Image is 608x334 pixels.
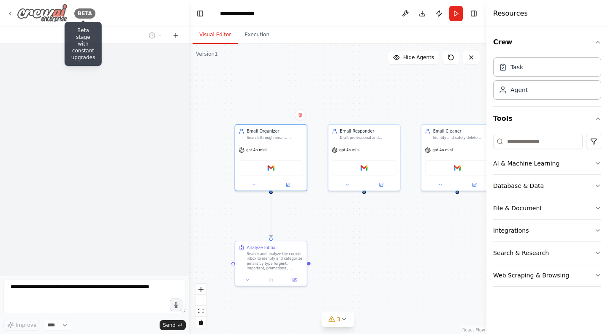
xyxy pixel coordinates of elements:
[493,182,544,190] div: Database & Data
[193,26,238,44] button: Visual Editor
[328,124,400,191] div: Email ResponderDraft professional and appropriate email responses based on the content and contex...
[71,27,95,61] div: Beta stage with constant upgrades
[493,197,601,219] button: File & Document
[510,86,528,94] div: Agent
[169,30,182,41] button: Start a new chat
[322,312,354,327] button: 3
[339,148,360,152] span: gpt-4o-mini
[238,26,276,44] button: Execution
[493,8,528,19] h4: Resources
[195,306,206,317] button: fit view
[340,128,396,134] div: Email Responder
[170,299,182,311] button: Click to speak your automation idea
[246,148,266,152] span: gpt-4o-mini
[194,8,206,19] button: Hide left sidebar
[259,277,283,284] button: No output available
[361,164,368,171] img: Gmail
[195,284,206,295] button: zoom in
[247,245,276,251] div: Analyze Inbox
[468,8,480,19] button: Hide right sidebar
[493,107,601,130] button: Tools
[403,54,434,61] span: Hide Agents
[493,54,601,106] div: Crew
[365,181,398,188] button: Open in side panel
[163,322,176,329] span: Send
[510,63,523,71] div: Task
[462,328,485,332] a: React Flow attribution
[458,181,491,188] button: Open in side panel
[247,252,304,270] div: Search and analyze the current inbox to identify and categorize emails by type (urgent, important...
[285,277,304,284] button: Open in side panel
[195,317,206,328] button: toggle interactivity
[493,271,569,280] div: Web Scraping & Browsing
[220,9,262,18] nav: breadcrumb
[421,124,494,191] div: Email CleanerIdentify and safely delete unwanted emails such as spam, outdated promotional emails...
[493,226,529,235] div: Integrations
[493,249,549,257] div: Search & Research
[17,4,68,23] img: Logo
[432,148,453,152] span: gpt-4o-mini
[340,135,396,140] div: Draft professional and appropriate email responses based on the content and context of incoming e...
[247,135,304,140] div: Search through emails, categorize them by importance and type, and provide organized summaries of...
[493,204,542,212] div: File & Document
[493,264,601,286] button: Web Scraping & Browsing
[493,130,601,293] div: Tools
[195,284,206,328] div: React Flow controls
[433,128,490,134] div: Email Cleaner
[74,8,95,19] div: BETA
[433,135,490,140] div: Identify and safely delete unwanted emails such as spam, outdated promotional emails, and other c...
[3,320,40,331] button: Improve
[493,242,601,264] button: Search & Research
[337,315,341,323] span: 3
[388,51,439,64] button: Hide Agents
[493,175,601,197] button: Database & Data
[145,30,166,41] button: Switch to previous chat
[247,128,304,134] div: Email Organizer
[493,30,601,54] button: Crew
[295,109,306,120] button: Delete node
[267,164,274,171] img: Gmail
[268,194,274,238] g: Edge from 2914a8d1-9217-40fe-8059-a6f0db71a656 to 6c1cf838-f795-4f0b-b214-8f33cd45f5d2
[235,124,307,191] div: Email OrganizerSearch through emails, categorize them by importance and type, and provide organiz...
[271,181,304,188] button: Open in side panel
[493,152,601,174] button: AI & Machine Learning
[195,295,206,306] button: zoom out
[493,159,559,168] div: AI & Machine Learning
[160,320,186,330] button: Send
[493,220,601,242] button: Integrations
[235,241,307,286] div: Analyze InboxSearch and analyze the current inbox to identify and categorize emails by type (urge...
[196,51,218,57] div: Version 1
[454,164,461,171] img: Gmail
[16,322,36,329] span: Improve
